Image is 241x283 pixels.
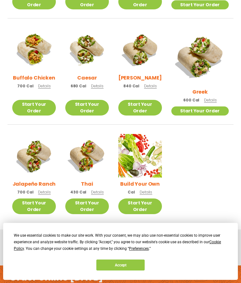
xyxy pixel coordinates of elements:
span: 700 Cal [17,189,33,195]
span: Details [38,83,51,89]
h2: Build Your Own [120,180,160,188]
a: Start Your Order [12,198,56,214]
h2: Caesar [77,74,97,82]
span: Details [204,97,217,103]
a: Start Your Order [65,198,109,214]
img: Product photo for Greek Wrap [171,28,229,85]
h2: [PERSON_NAME] [118,74,162,82]
span: Details [91,189,104,195]
span: 600 Cal [183,97,199,103]
img: Product photo for Caesar Wrap [65,28,109,71]
h2: Greek [192,88,208,96]
span: 430 Cal [70,189,86,195]
span: Preferences [129,246,149,251]
span: Cal [128,189,135,195]
h2: Jalapeño Ranch [13,180,56,188]
span: 700 Cal [17,83,33,89]
span: 840 Cal [123,83,139,89]
img: Product photo for Jalapeño Ranch Wrap [12,134,56,178]
div: Cookie Consent Prompt [3,223,238,280]
a: Start Your Order [171,0,229,9]
button: Accept [96,260,145,270]
img: Product photo for Thai Wrap [65,134,109,178]
span: Details [144,83,157,89]
span: Details [91,83,104,89]
img: Product photo for Buffalo Chicken Wrap [12,28,56,71]
a: Start Your Order [118,198,162,214]
div: We use essential cookies to make our site work. With your consent, we may also use non-essential ... [14,232,227,252]
a: Start Your Order [171,106,229,116]
span: Details [140,189,152,195]
h2: Buffalo Chicken [13,74,55,82]
a: Start Your Order [118,100,162,116]
img: Product photo for Cobb Wrap [118,28,162,71]
span: Details [38,189,51,195]
a: Start Your Order [12,100,56,116]
h2: Thai [81,180,93,188]
img: Product photo for Build Your Own [118,134,162,178]
a: Start Your Order [65,100,109,116]
span: 680 Cal [71,83,86,89]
